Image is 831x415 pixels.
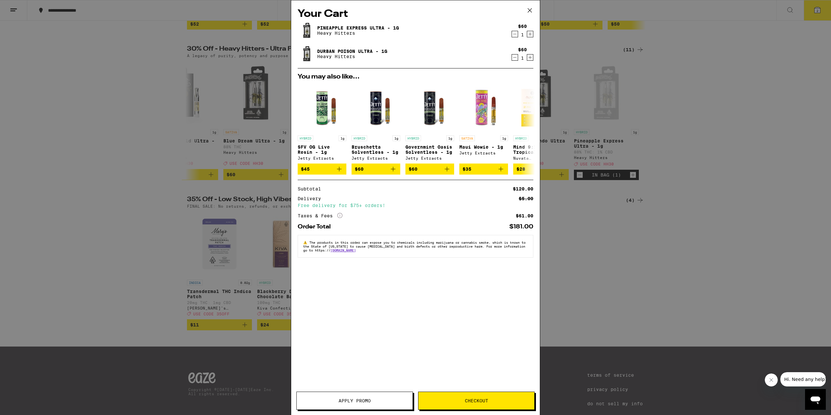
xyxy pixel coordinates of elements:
iframe: Button to launch messaging window [805,389,826,410]
button: Apply Promo [296,392,413,410]
p: Heavy Hitters [317,31,399,36]
button: Add to bag [352,164,400,175]
div: Taxes & Fees [298,213,342,219]
button: Increment [527,54,533,61]
p: Maui Wowie - 1g [459,144,508,150]
button: Increment [527,31,533,37]
div: Delivery [298,196,326,201]
div: Order Total [298,224,335,230]
h2: You may also like... [298,74,533,80]
div: Jetty Extracts [459,151,508,155]
p: Governmint Oasis Solventless - 1g [405,144,454,155]
a: Pineapple Express Ultra - 1g [317,25,399,31]
span: Checkout [465,398,488,403]
a: Open page for Bruschetta Solventless - 1g from Jetty Extracts [352,83,400,164]
p: Heavy Hitters [317,54,387,59]
span: $35 [463,166,471,172]
div: Jetty Extracts [352,156,400,160]
h2: Your Cart [298,7,533,21]
p: 1g [500,135,508,141]
a: [DOMAIN_NAME] [330,248,356,252]
span: The products in this order can expose you to chemicals including marijuana or cannabis smoke, whi... [303,240,526,252]
p: HYBRID [352,135,367,141]
button: Add to bag [298,164,346,175]
p: Mind 9:1 - Tropical - 1g [513,144,562,155]
p: HYBRID [405,135,421,141]
button: Decrement [512,54,518,61]
iframe: Message from company [780,372,826,386]
a: Durban Poison Ultra - 1g [317,49,387,54]
span: $60 [409,166,417,172]
img: Jetty Extracts - SFV OG Live Resin - 1g [298,83,346,132]
div: Subtotal [298,187,326,191]
img: Nuvata (CA) - Mind 9:1 - Tropical - 1g [513,83,562,132]
p: 1g [446,135,454,141]
div: $61.00 [516,214,533,218]
div: $120.00 [513,187,533,191]
span: $45 [301,166,310,172]
span: $28 [516,166,525,172]
a: Open page for Governmint Oasis Solventless - 1g from Jetty Extracts [405,83,454,164]
button: Add to bag [459,164,508,175]
div: 1 [518,55,527,61]
p: 1g [392,135,400,141]
p: HYBRID [513,135,529,141]
span: ⚠️ [303,240,309,244]
img: Jetty Extracts - Maui Wowie - 1g [459,83,508,132]
button: Add to bag [405,164,454,175]
div: Jetty Extracts [405,156,454,160]
span: $60 [355,166,364,172]
button: Checkout [418,392,535,410]
iframe: Close message [765,373,778,386]
span: Hi. Need any help? [4,5,47,10]
div: $181.00 [509,224,533,230]
div: Free delivery for $75+ orders! [298,203,533,208]
img: Durban Poison Ultra - 1g [298,45,316,63]
p: 1g [339,135,346,141]
img: Jetty Extracts - Bruschetta Solventless - 1g [352,83,400,132]
p: SFV OG Live Resin - 1g [298,144,346,155]
div: 1 [518,32,527,37]
p: Bruschetta Solventless - 1g [352,144,400,155]
button: Add to bag [513,164,562,175]
a: Open page for Mind 9:1 - Tropical - 1g from Nuvata (CA) [513,83,562,164]
a: Open page for SFV OG Live Resin - 1g from Jetty Extracts [298,83,346,164]
div: Jetty Extracts [298,156,346,160]
button: Decrement [512,31,518,37]
img: Jetty Extracts - Governmint Oasis Solventless - 1g [405,83,454,132]
div: $5.00 [519,196,533,201]
p: SATIVA [459,135,475,141]
a: Open page for Maui Wowie - 1g from Jetty Extracts [459,83,508,164]
div: $60 [518,47,527,52]
div: Nuvata ([GEOGRAPHIC_DATA]) [513,156,562,160]
img: Pineapple Express Ultra - 1g [298,21,316,40]
span: Apply Promo [339,398,371,403]
p: HYBRID [298,135,313,141]
div: $60 [518,24,527,29]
